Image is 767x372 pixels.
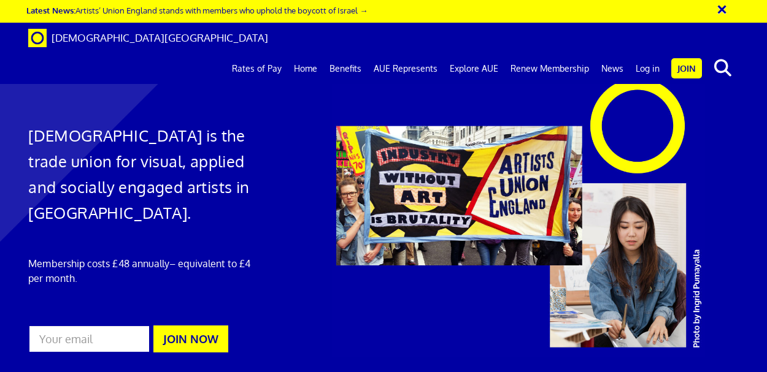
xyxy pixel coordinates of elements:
[595,53,630,84] a: News
[288,53,323,84] a: Home
[28,123,253,226] h1: [DEMOGRAPHIC_DATA] is the trade union for visual, applied and socially engaged artists in [GEOGRA...
[26,5,368,15] a: Latest News:Artists’ Union England stands with members who uphold the boycott of Israel →
[444,53,504,84] a: Explore AUE
[153,325,228,352] button: JOIN NOW
[28,325,150,353] input: Your email
[28,256,253,286] p: Membership costs £48 annually – equivalent to £4 per month.
[630,53,666,84] a: Log in
[226,53,288,84] a: Rates of Pay
[704,55,742,81] button: search
[323,53,368,84] a: Benefits
[671,58,702,78] a: Join
[368,53,444,84] a: AUE Represents
[504,53,595,84] a: Renew Membership
[19,23,277,53] a: Brand [DEMOGRAPHIC_DATA][GEOGRAPHIC_DATA]
[26,5,75,15] strong: Latest News:
[52,31,268,44] span: [DEMOGRAPHIC_DATA][GEOGRAPHIC_DATA]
